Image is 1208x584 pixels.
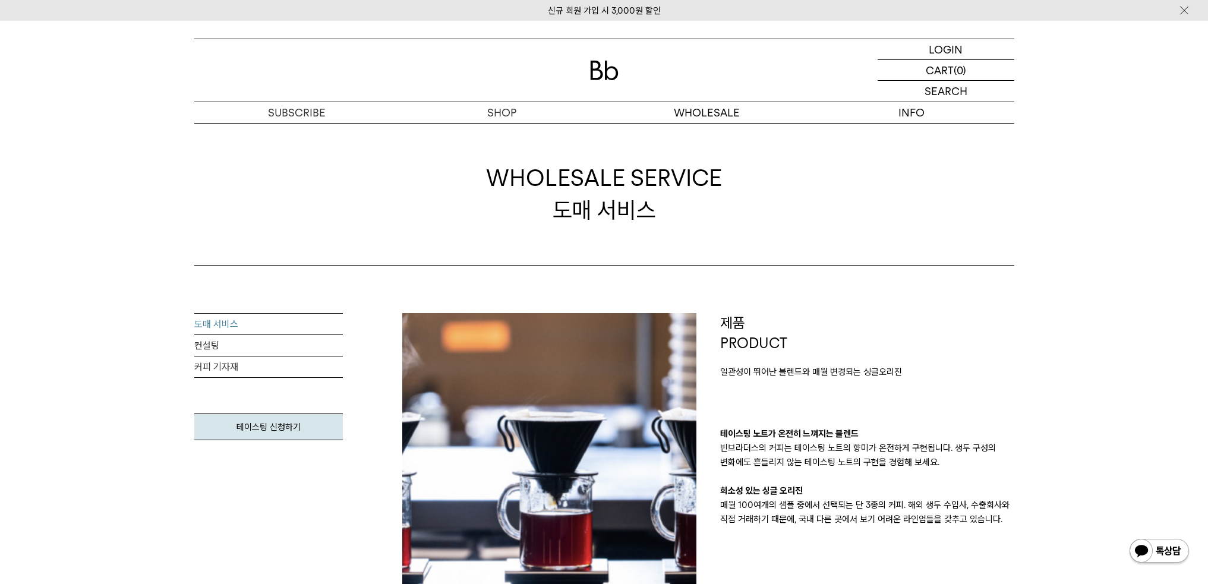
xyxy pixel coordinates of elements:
[720,313,1014,353] p: 제품 PRODUCT
[929,39,963,59] p: LOGIN
[954,60,966,80] p: (0)
[720,498,1014,526] p: 매월 100여개의 샘플 중에서 선택되는 단 3종의 커피. 해외 생두 수입사, 수출회사와 직접 거래하기 때문에, 국내 다른 곳에서 보기 어려운 라인업들을 갖추고 있습니다.
[194,102,399,123] a: SUBSCRIBE
[486,162,722,194] span: WHOLESALE SERVICE
[194,413,343,440] a: 테이스팅 신청하기
[809,102,1014,123] p: INFO
[720,365,1014,379] p: 일관성이 뛰어난 블렌드와 매월 변경되는 싱글오리진
[399,102,604,123] a: SHOP
[590,61,619,80] img: 로고
[720,441,1014,469] p: 빈브라더스의 커피는 테이스팅 노트의 향미가 온전하게 구현됩니다. 생두 구성의 변화에도 흔들리지 않는 테이스팅 노트의 구현을 경험해 보세요.
[194,314,343,335] a: 도매 서비스
[925,81,967,102] p: SEARCH
[720,484,1014,498] p: 희소성 있는 싱글 오리진
[486,162,722,225] div: 도매 서비스
[548,5,661,16] a: 신규 회원 가입 시 3,000원 할인
[878,39,1014,60] a: LOGIN
[194,335,343,356] a: 컨설팅
[878,60,1014,81] a: CART (0)
[194,356,343,378] a: 커피 기자재
[720,427,1014,441] p: 테이스팅 노트가 온전히 느껴지는 블렌드
[926,60,954,80] p: CART
[604,102,809,123] p: WHOLESALE
[1128,538,1190,566] img: 카카오톡 채널 1:1 채팅 버튼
